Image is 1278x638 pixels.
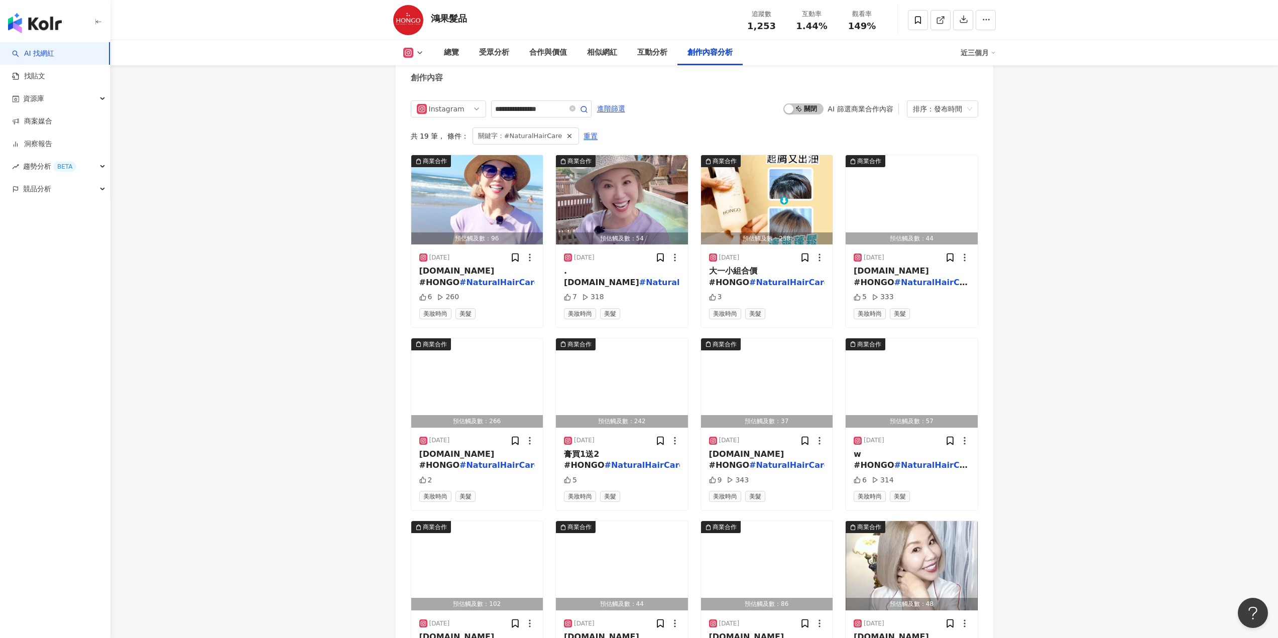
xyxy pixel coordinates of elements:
[23,155,76,178] span: 趨勢分析
[556,232,688,245] div: 預估觸及數：54
[12,71,45,81] a: 找貼文
[564,491,596,502] span: 美妝時尚
[701,232,833,245] div: 預估觸及數：258
[890,491,910,502] span: 美髮
[894,460,975,470] mark: #NaturalHairCare
[567,339,592,349] div: 商業合作
[429,619,450,628] div: [DATE]
[569,105,575,111] span: close-circle
[709,449,784,470] span: [DOMAIN_NAME] #HONGO
[556,415,688,428] div: 預估觸及數：242
[419,292,432,302] div: 6
[709,475,722,485] div: 9
[556,521,688,610] img: post-image
[894,278,975,287] mark: #NaturalHairCare
[423,156,447,166] div: 商業合作
[12,139,52,149] a: 洞察報告
[687,47,733,59] div: 創作內容分析
[846,415,978,428] div: 預估觸及數：57
[796,21,827,31] span: 1.44%
[411,72,443,83] div: 創作內容
[556,155,688,244] button: 商業合作預估觸及數：54
[857,339,881,349] div: 商業合作
[846,232,978,245] div: 預估觸及數：44
[574,619,595,628] div: [DATE]
[411,155,543,244] img: post-image
[709,308,741,319] span: 美妝時尚
[701,155,833,244] button: 商業合作預估觸及數：258
[564,292,577,302] div: 7
[843,9,881,19] div: 觀看率
[411,415,543,428] div: 預估觸及數：266
[455,491,476,502] span: 美髮
[556,598,688,610] div: 預估觸及數：44
[597,101,625,117] span: 進階篩選
[846,521,978,610] button: 商業合作預估觸及數：48
[713,156,737,166] div: 商業合作
[745,491,765,502] span: 美髮
[459,460,540,470] mark: #NaturalHairCare
[846,521,978,610] img: post-image
[701,338,833,428] button: 商業合作預估觸及數：37
[455,308,476,319] span: 美髮
[23,178,51,200] span: 競品分析
[701,415,833,428] div: 預估觸及數：37
[701,338,833,428] img: post-image
[429,436,450,445] div: [DATE]
[411,338,543,428] button: 商業合作預估觸及數：266
[854,266,929,287] span: [DOMAIN_NAME] #HONGO
[556,155,688,244] img: post-image
[529,47,567,59] div: 合作與價值
[53,162,76,172] div: BETA
[12,116,52,126] a: 商案媒合
[890,308,910,319] span: 美髮
[597,100,626,116] button: 進階篩選
[564,449,605,470] span: 膏買1送2 #HONGO
[793,9,831,19] div: 互動率
[701,521,833,610] button: 商業合作預估觸及數：86
[848,21,876,31] span: 149%
[709,491,741,502] span: 美妝時尚
[701,521,833,610] img: post-image
[564,266,639,287] span: .[DOMAIN_NAME]
[727,475,749,485] div: 343
[846,155,978,244] button: 商業合作預估觸及數：44
[411,155,543,244] button: 商業合作預估觸及數：96
[828,105,893,113] div: AI 篩選商業合作內容
[713,522,737,532] div: 商業合作
[913,101,963,117] div: 排序：發布時間
[556,521,688,610] button: 商業合作預估觸及數：44
[709,292,722,302] div: 3
[411,521,543,610] button: 商業合作預估觸及數：102
[600,308,620,319] span: 美髮
[574,253,595,262] div: [DATE]
[719,436,740,445] div: [DATE]
[1238,598,1268,628] iframe: Help Scout Beacon - Open
[709,266,757,287] span: 大一小組合價 #HONGO
[745,308,765,319] span: 美髮
[411,232,543,245] div: 預估觸及數：96
[478,131,562,142] span: 關鍵字：#NaturalHairCare
[846,338,978,428] button: 商業合作預估觸及數：57
[846,598,978,610] div: 預估觸及數：48
[429,253,450,262] div: [DATE]
[857,156,881,166] div: 商業合作
[556,338,688,428] button: 商業合作預估觸及數：242
[411,127,978,145] div: 共 19 筆 ， 條件：
[864,436,884,445] div: [DATE]
[749,278,830,287] mark: #NaturalHairCare
[701,155,833,244] img: post-image
[12,163,19,170] span: rise
[854,292,867,302] div: 5
[569,104,575,114] span: close-circle
[431,12,467,25] div: 鴻果髮品
[583,128,598,144] button: 重置
[411,598,543,610] div: 預估觸及數：102
[719,619,740,628] div: [DATE]
[854,308,886,319] span: 美妝時尚
[639,278,720,287] mark: #NaturalHairCare
[411,521,543,610] img: post-image
[854,449,894,470] span: w #HONGO
[459,278,540,287] mark: #NaturalHairCare
[582,292,604,302] div: 318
